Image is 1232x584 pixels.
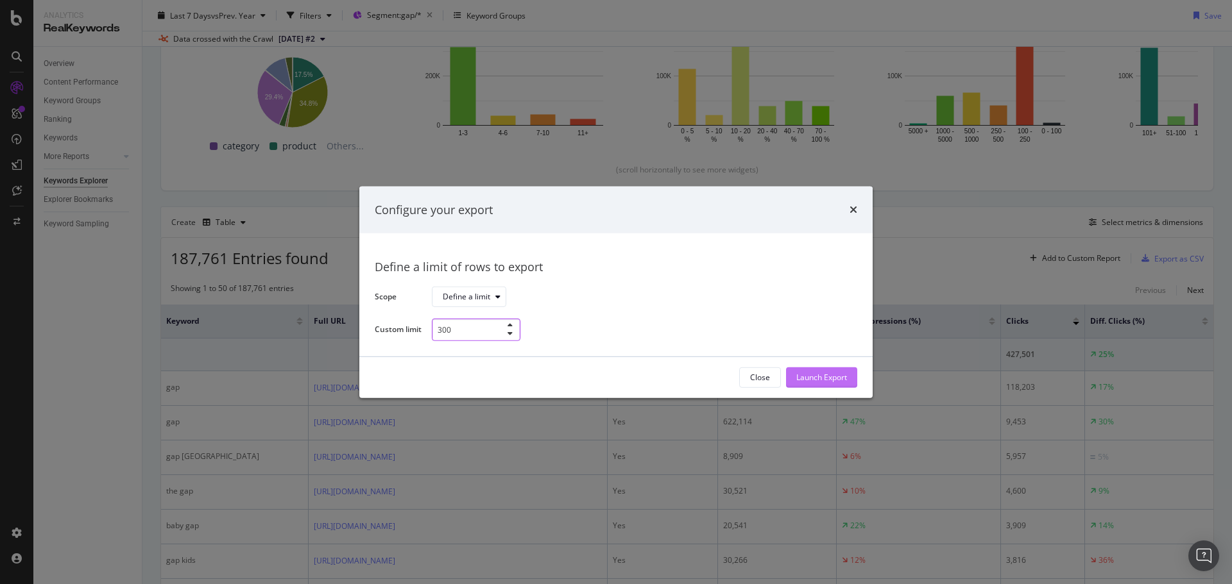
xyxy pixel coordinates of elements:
[739,367,781,388] button: Close
[375,259,857,276] div: Define a limit of rows to export
[359,186,873,397] div: modal
[750,372,770,383] div: Close
[432,319,520,341] input: Example: 1000
[375,201,493,218] div: Configure your export
[432,287,506,307] button: Define a limit
[786,367,857,388] button: Launch Export
[796,372,847,383] div: Launch Export
[1188,540,1219,571] div: Open Intercom Messenger
[850,201,857,218] div: times
[375,291,422,305] label: Scope
[443,293,490,301] div: Define a limit
[375,324,422,338] label: Custom limit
